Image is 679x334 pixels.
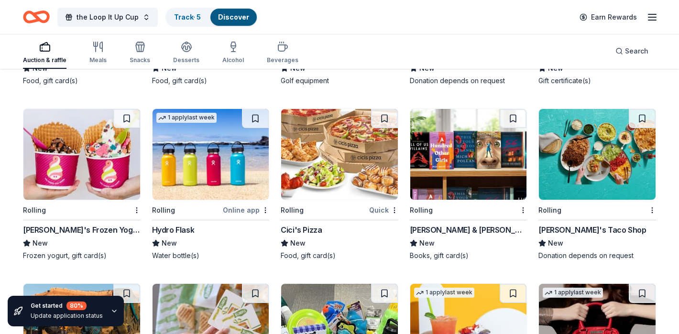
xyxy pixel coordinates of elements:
[222,56,244,64] div: Alcohol
[410,108,527,260] a: Image for Barnes & NobleRolling[PERSON_NAME] & [PERSON_NAME]NewBooks, gift card(s)
[538,76,656,86] div: Gift certificate(s)
[153,109,269,200] img: Image for Hydro Flask
[89,37,107,69] button: Meals
[539,109,656,200] img: Image for Fuzzy's Taco Shop
[66,302,87,310] div: 80 %
[548,237,563,249] span: New
[23,224,141,236] div: [PERSON_NAME]'s Frozen Yogurt
[23,37,66,69] button: Auction & raffle
[625,45,648,57] span: Search
[410,205,433,216] div: Rolling
[608,42,656,61] button: Search
[23,109,140,200] img: Image for Menchie's Frozen Yogurt
[152,251,270,260] div: Water bottle(s)
[281,109,398,200] img: Image for Cici's Pizza
[538,205,561,216] div: Rolling
[23,76,141,86] div: Food, gift card(s)
[23,108,141,260] a: Image for Menchie's Frozen YogurtRolling[PERSON_NAME]'s Frozen YogurtNewFrozen yogurt, gift card(s)
[281,205,304,216] div: Rolling
[173,37,199,69] button: Desserts
[281,76,398,86] div: Golf equipment
[77,11,139,23] span: the Loop It Up Cup
[281,224,322,236] div: Cici's Pizza
[538,251,656,260] div: Donation depends on request
[23,56,66,64] div: Auction & raffle
[222,37,244,69] button: Alcohol
[57,8,158,27] button: the Loop It Up Cup
[152,76,270,86] div: Food, gift card(s)
[538,108,656,260] a: Image for Fuzzy's Taco ShopRolling[PERSON_NAME]'s Taco ShopNewDonation depends on request
[156,113,217,123] div: 1 apply last week
[410,224,527,236] div: [PERSON_NAME] & [PERSON_NAME]
[267,37,298,69] button: Beverages
[223,204,269,216] div: Online app
[31,312,103,320] div: Update application status
[410,76,527,86] div: Donation depends on request
[33,237,48,249] span: New
[152,108,270,260] a: Image for Hydro Flask1 applylast weekRollingOnline appHydro FlaskNewWater bottle(s)
[162,237,177,249] span: New
[130,56,150,64] div: Snacks
[174,13,201,21] a: Track· 5
[290,237,306,249] span: New
[152,224,195,236] div: Hydro Flask
[23,251,141,260] div: Frozen yogurt, gift card(s)
[23,205,46,216] div: Rolling
[410,109,527,200] img: Image for Barnes & Noble
[152,205,175,216] div: Rolling
[165,8,258,27] button: Track· 5Discover
[173,56,199,64] div: Desserts
[538,224,646,236] div: [PERSON_NAME]'s Taco Shop
[89,56,107,64] div: Meals
[23,6,50,28] a: Home
[281,108,398,260] a: Image for Cici's PizzaRollingQuickCici's PizzaNewFood, gift card(s)
[574,9,643,26] a: Earn Rewards
[414,288,474,298] div: 1 apply last week
[31,302,103,310] div: Get started
[410,251,527,260] div: Books, gift card(s)
[267,56,298,64] div: Beverages
[281,251,398,260] div: Food, gift card(s)
[369,204,398,216] div: Quick
[543,288,603,298] div: 1 apply last week
[419,237,435,249] span: New
[130,37,150,69] button: Snacks
[218,13,249,21] a: Discover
